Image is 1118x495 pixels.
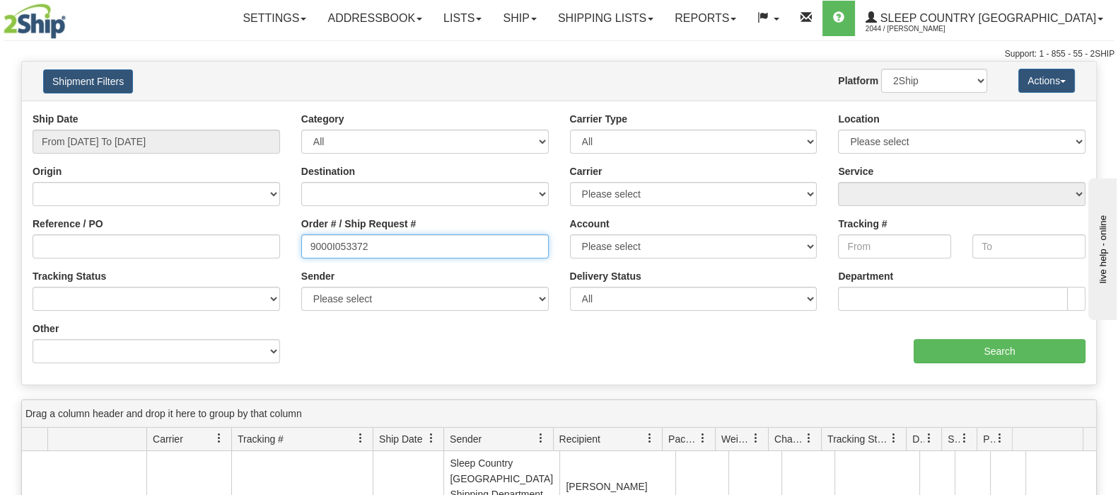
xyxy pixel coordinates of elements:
a: Weight filter column settings [744,426,768,450]
img: logo2044.jpg [4,4,66,39]
span: Tracking # [238,432,284,446]
button: Shipment Filters [43,69,133,93]
span: Recipient [559,432,600,446]
label: Other [33,322,59,336]
span: Charge [774,432,804,446]
a: Ship Date filter column settings [419,426,443,450]
a: Charge filter column settings [797,426,821,450]
span: Pickup Status [983,432,995,446]
label: Carrier Type [570,112,627,126]
a: Addressbook [317,1,433,36]
a: Carrier filter column settings [207,426,231,450]
input: To [972,234,1085,258]
label: Tracking # [838,217,887,231]
label: Ship Date [33,112,78,126]
label: Carrier [570,164,602,178]
span: Sleep Country [GEOGRAPHIC_DATA] [877,12,1096,24]
span: Shipment Issues [948,432,960,446]
a: Sleep Country [GEOGRAPHIC_DATA] 2044 / [PERSON_NAME] [855,1,1114,36]
a: Tracking Status filter column settings [882,426,906,450]
label: Order # / Ship Request # [301,217,417,231]
span: Ship Date [379,432,422,446]
label: Sender [301,269,334,283]
span: Carrier [153,432,183,446]
a: Delivery Status filter column settings [917,426,941,450]
a: Sender filter column settings [529,426,553,450]
label: Reference / PO [33,217,103,231]
button: Actions [1018,69,1075,93]
a: Packages filter column settings [691,426,715,450]
a: Recipient filter column settings [638,426,662,450]
a: Reports [664,1,747,36]
a: Shipping lists [547,1,664,36]
div: grid grouping header [22,400,1096,428]
label: Platform [838,74,878,88]
input: From [838,234,951,258]
label: Destination [301,164,355,178]
iframe: chat widget [1085,175,1117,319]
label: Delivery Status [570,269,641,283]
a: Settings [232,1,317,36]
span: Delivery Status [912,432,924,446]
span: Sender [450,432,482,446]
label: Location [838,112,879,126]
div: live help - online [11,12,131,23]
a: Tracking # filter column settings [349,426,373,450]
a: Ship [492,1,547,36]
span: Packages [668,432,698,446]
label: Origin [33,164,62,178]
span: 2044 / [PERSON_NAME] [866,22,972,36]
a: Pickup Status filter column settings [988,426,1012,450]
div: Support: 1 - 855 - 55 - 2SHIP [4,48,1114,60]
a: Shipment Issues filter column settings [953,426,977,450]
label: Service [838,164,873,178]
span: Tracking Status [827,432,889,446]
label: Tracking Status [33,269,106,283]
label: Account [570,217,610,231]
label: Category [301,112,344,126]
span: Weight [721,432,751,446]
input: Search [914,339,1085,363]
label: Department [838,269,893,283]
a: Lists [433,1,492,36]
